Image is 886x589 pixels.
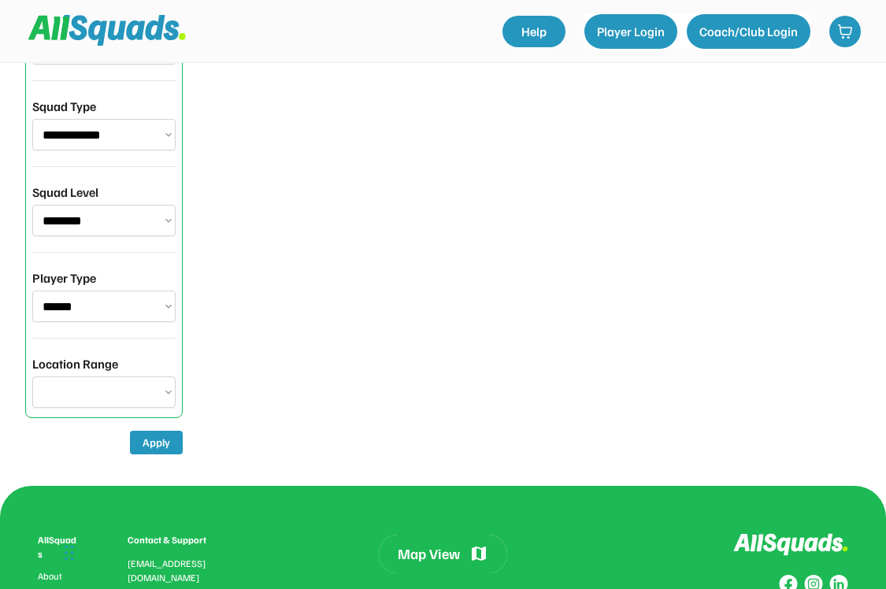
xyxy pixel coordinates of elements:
[837,24,853,39] img: shopping-cart-01%20%281%29.svg
[32,354,118,373] div: Location Range
[687,14,810,49] button: Coach/Club Login
[398,544,460,564] div: Map View
[32,183,98,202] div: Squad Level
[584,14,677,49] button: Player Login
[32,269,96,287] div: Player Type
[28,15,186,45] img: Squad%20Logo.svg
[128,533,225,547] div: Contact & Support
[130,431,183,454] button: Apply
[32,97,96,116] div: Squad Type
[502,16,565,47] a: Help
[733,533,848,556] img: Logo%20inverted.svg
